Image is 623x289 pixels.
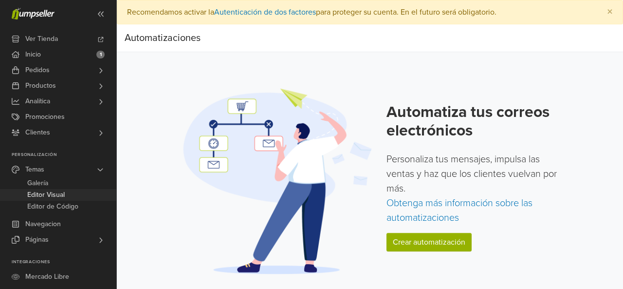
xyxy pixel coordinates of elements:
[25,78,56,94] span: Productos
[25,269,69,285] span: Mercado Libre
[25,62,50,78] span: Pedidos
[214,7,316,17] a: Autenticación de dos factores
[125,28,201,48] div: Automatizaciones
[25,109,65,125] span: Promociones
[12,152,116,158] p: Personalización
[25,216,61,232] span: Navegacion
[25,47,41,62] span: Inicio
[25,31,58,47] span: Ver Tienda
[386,103,560,140] h2: Automatiza tus correos electrónicos
[25,162,44,177] span: Temas
[96,51,105,58] span: 1
[25,232,49,248] span: Páginas
[386,233,472,251] a: Crear automatización
[386,152,560,225] p: Personaliza tus mensajes, impulsa las ventas y haz que los clientes vuelvan por más.
[607,5,613,19] span: ×
[25,125,50,140] span: Clientes
[27,177,48,189] span: Galería
[27,189,65,201] span: Editor Visual
[597,0,623,24] button: Close
[180,87,375,275] img: Automation
[25,94,50,109] span: Analítica
[27,201,78,212] span: Editor de Código
[12,259,116,265] p: Integraciones
[386,197,532,224] a: Obtenga más información sobre las automatizaciones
